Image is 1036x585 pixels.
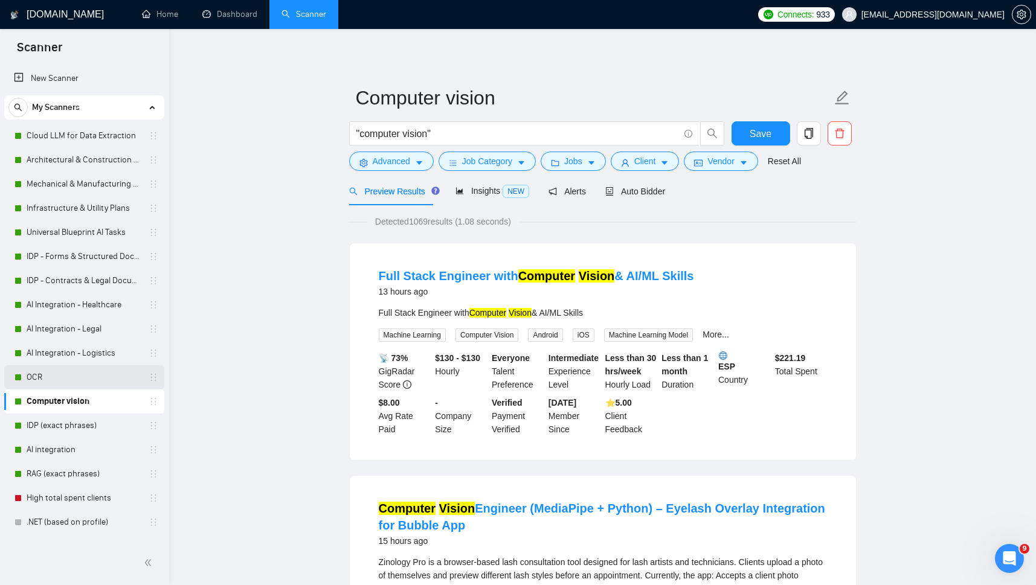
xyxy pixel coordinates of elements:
[605,187,665,196] span: Auto Bidder
[455,186,529,196] span: Insights
[517,158,526,167] span: caret-down
[379,328,446,342] span: Machine Learning
[604,328,693,342] span: Machine Learning Model
[528,328,562,342] span: Android
[27,293,141,317] a: AI Integration - Healthcare
[433,351,489,391] div: Hourly
[379,269,694,283] a: Full Stack Engineer withComputer Vision& AI/ML Skills
[149,469,158,479] span: holder
[1012,10,1031,19] a: setting
[376,396,433,436] div: Avg Rate Paid
[27,438,141,462] a: AI integration
[282,9,326,19] a: searchScanner
[828,121,852,145] button: delete
[202,9,257,19] a: dashboardDashboard
[32,95,80,120] span: My Scanners
[373,155,410,168] span: Advanced
[634,155,656,168] span: Client
[564,155,582,168] span: Jobs
[834,90,850,106] span: edit
[611,152,680,171] button: userClientcaret-down
[27,414,141,438] a: IDP (exact phrases)
[449,158,457,167] span: bars
[455,328,519,342] span: Computer Vision
[379,353,408,363] b: 📡 73%
[768,155,801,168] a: Reset All
[719,351,727,360] img: 🌐
[14,66,155,91] a: New Scanner
[828,128,851,139] span: delete
[605,353,657,376] b: Less than 30 hrs/week
[660,158,669,167] span: caret-down
[379,284,694,299] div: 13 hours ago
[27,269,141,293] a: IDP - Contracts & Legal Documents
[659,351,716,391] div: Duration
[605,187,614,196] span: robot
[356,83,832,113] input: Scanner name...
[149,131,158,141] span: holder
[716,351,773,391] div: Country
[546,396,603,436] div: Member Since
[775,353,806,363] b: $ 221.19
[546,351,603,391] div: Experience Level
[605,398,632,408] b: ⭐️ 5.00
[9,103,27,112] span: search
[8,98,28,117] button: search
[379,502,825,532] a: Computer VisionEngineer (MediaPipe + Python) – Eyelash Overlay Integration for Bubble App
[797,121,821,145] button: copy
[703,330,729,339] a: More...
[149,445,158,455] span: holder
[27,148,141,172] a: Architectural & Construction Blueprints
[684,152,758,171] button: idcardVendorcaret-down
[777,8,814,21] span: Connects:
[509,308,532,318] mark: Vision
[149,300,158,310] span: holder
[549,353,599,363] b: Intermediate
[27,317,141,341] a: AI Integration - Legal
[359,158,368,167] span: setting
[149,179,158,189] span: holder
[27,124,141,148] a: Cloud LLM for Data Extraction
[1020,544,1029,554] span: 9
[379,306,827,319] div: Full Stack Engineer with & AI/ML Skills
[995,544,1024,573] iframe: Intercom live chat
[551,158,559,167] span: folder
[455,187,464,195] span: area-chart
[27,486,141,510] a: High total spent clients
[435,398,438,408] b: -
[739,158,748,167] span: caret-down
[435,353,480,363] b: $130 - $130
[149,228,158,237] span: holder
[549,187,586,196] span: Alerts
[701,128,724,139] span: search
[549,398,576,408] b: [DATE]
[27,245,141,269] a: IDP - Forms & Structured Documents
[149,517,158,527] span: holder
[379,398,400,408] b: $8.00
[503,185,529,198] span: NEW
[694,158,703,167] span: idcard
[27,365,141,389] a: OCR
[376,351,433,391] div: GigRadar Score
[518,269,575,283] mark: Computer
[415,158,423,167] span: caret-down
[379,534,827,548] div: 15 hours ago
[489,396,546,436] div: Payment Verified
[587,158,596,167] span: caret-down
[7,39,72,64] span: Scanner
[549,187,557,196] span: notification
[149,155,158,165] span: holder
[356,126,679,141] input: Search Freelance Jobs...
[4,66,164,91] li: New Scanner
[149,493,158,503] span: holder
[10,5,19,25] img: logo
[707,155,734,168] span: Vendor
[541,152,606,171] button: folderJobscaret-down
[379,502,436,515] mark: Computer
[492,398,523,408] b: Verified
[462,155,512,168] span: Job Category
[403,380,411,389] span: info-circle
[439,502,475,515] mark: Vision
[149,324,158,334] span: holder
[27,389,141,414] a: Computer vision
